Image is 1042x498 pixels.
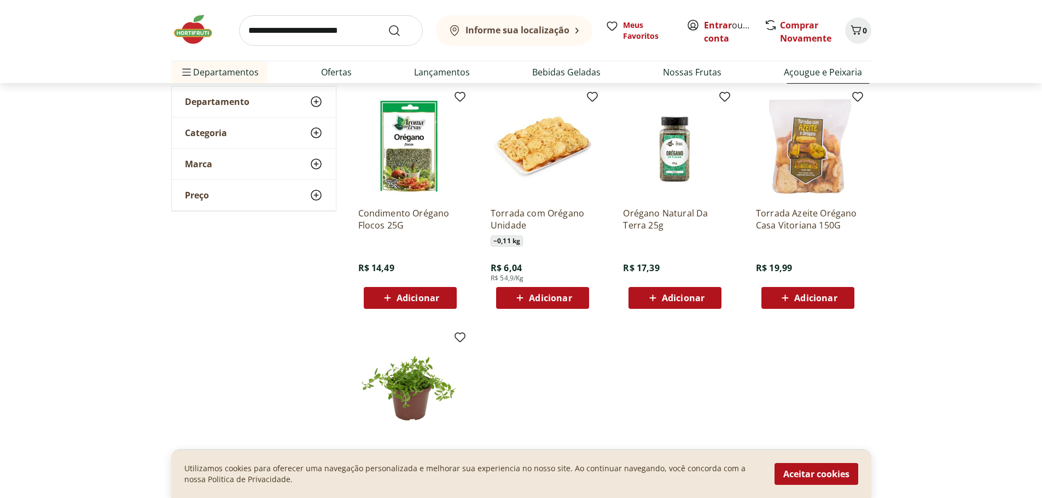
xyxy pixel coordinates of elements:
[775,463,858,485] button: Aceitar cookies
[529,294,572,302] span: Adicionar
[756,262,792,274] span: R$ 19,99
[780,19,831,44] a: Comprar Novamente
[761,287,854,309] button: Adicionar
[863,25,867,36] span: 0
[704,19,753,45] span: ou
[171,13,226,46] img: Hortifruti
[794,294,837,302] span: Adicionar
[491,236,523,247] span: ~ 0,11 kg
[628,287,721,309] button: Adicionar
[623,20,673,42] span: Meus Favoritos
[358,262,394,274] span: R$ 14,49
[662,294,705,302] span: Adicionar
[436,15,592,46] button: Informe sua localização
[185,96,249,107] span: Departamento
[845,17,871,44] button: Carrinho
[532,66,601,79] a: Bebidas Geladas
[172,118,336,148] button: Categoria
[491,262,522,274] span: R$ 6,04
[358,95,462,198] img: Condimento Orégano Flocos 25G
[172,149,336,179] button: Marca
[172,180,336,210] button: Preço
[491,95,595,198] img: Torrada com Orégano Unidade
[704,19,732,31] a: Entrar
[756,207,860,231] a: Torrada Azeite Orégano Casa Vitoriana 150G
[321,66,352,79] a: Ofertas
[364,287,457,309] button: Adicionar
[172,86,336,117] button: Departamento
[414,66,470,79] a: Lançamentos
[358,207,462,231] a: Condimento Orégano Flocos 25G
[185,159,212,169] span: Marca
[623,262,659,274] span: R$ 17,39
[704,19,764,44] a: Criar conta
[491,207,595,231] a: Torrada com Orégano Unidade
[358,335,462,439] img: Orégano P14
[180,59,193,85] button: Menu
[606,20,673,42] a: Meus Favoritos
[397,294,439,302] span: Adicionar
[784,66,862,79] a: Açougue e Peixaria
[185,127,227,138] span: Categoria
[663,66,721,79] a: Nossas Frutas
[623,207,727,231] a: Orégano Natural Da Terra 25g
[358,448,462,472] a: Orégano P14
[491,274,524,283] span: R$ 54,9/Kg
[184,463,761,485] p: Utilizamos cookies para oferecer uma navegação personalizada e melhorar sua experiencia no nosso ...
[239,15,423,46] input: search
[496,287,589,309] button: Adicionar
[388,24,414,37] button: Submit Search
[465,24,569,36] b: Informe sua localização
[180,59,259,85] span: Departamentos
[756,95,860,198] img: Torrada Azeite Orégano Casa Vitoriana 150G
[185,190,209,201] span: Preço
[623,95,727,198] img: Orégano Natural Da Terra 25g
